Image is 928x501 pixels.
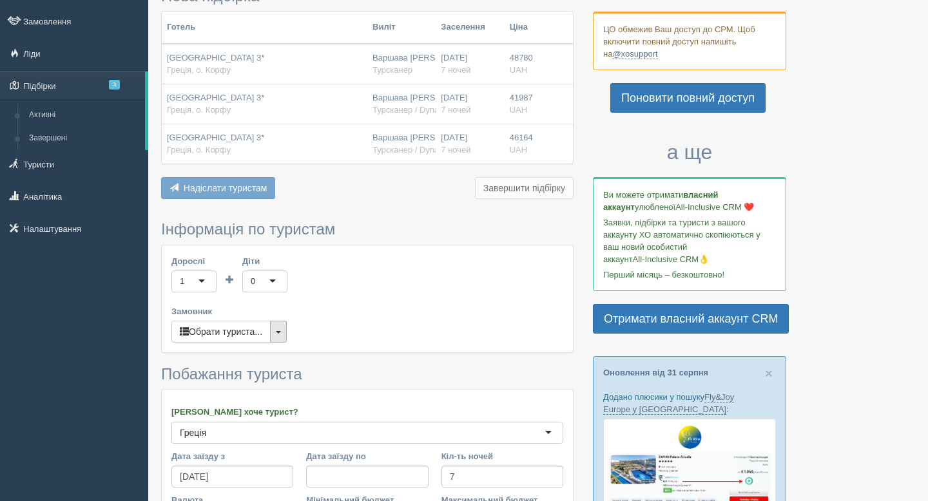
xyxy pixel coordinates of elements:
[162,12,367,44] th: Готель
[372,65,412,75] span: Турсканер
[603,216,776,265] p: Заявки, підбірки та туристи з вашого аккаунту ХО автоматично скопіюються у ваш новий особистий ак...
[306,450,428,462] label: Дата заїзду по
[475,177,574,199] button: Завершити підбірку
[441,105,470,115] span: 7 ночей
[180,426,206,439] div: Греція
[171,305,563,317] label: Замовник
[441,52,499,76] div: [DATE]
[167,53,264,62] span: [GEOGRAPHIC_DATA] 3*
[603,190,719,212] b: власний аккаунт
[441,65,470,75] span: 7 ночей
[171,321,271,343] button: Обрати туриста...
[161,221,574,238] h3: Інформація по туристам
[441,92,499,116] div: [DATE]
[510,53,533,62] span: 48780
[180,275,184,288] div: 1
[372,92,430,116] div: Варшава [PERSON_NAME]
[161,365,302,383] span: Побажання туриста
[510,145,527,155] span: UAH
[675,202,754,212] span: All-Inclusive CRM ❤️
[109,80,120,90] span: 3
[765,366,773,380] button: Close
[167,65,231,75] span: Греція, о. Корфу
[367,12,436,44] th: Виліт
[441,145,470,155] span: 7 ночей
[23,104,145,127] a: Активні
[610,83,766,113] a: Поновити повний доступ
[510,133,533,142] span: 46164
[603,189,776,213] p: Ви можете отримати улюбленої
[171,255,217,267] label: Дорослі
[372,132,430,156] div: Варшава [PERSON_NAME]
[167,133,264,142] span: [GEOGRAPHIC_DATA] 3*
[372,52,430,76] div: Варшава [PERSON_NAME]
[603,269,776,281] p: Перший місяць – безкоштовно!
[603,392,734,415] a: Fly&Joy Europe у [GEOGRAPHIC_DATA]
[251,275,255,288] div: 0
[372,145,452,155] span: Турсканер / Dynamic
[633,254,710,264] span: All-Inclusive CRM👌
[184,183,267,193] span: Надіслати туристам
[765,366,773,381] span: ×
[603,391,776,415] p: Додано плюсики у пошуку :
[167,105,231,115] span: Греція, о. Корфу
[505,12,539,44] th: Ціна
[242,255,287,267] label: Діти
[510,105,527,115] span: UAH
[167,145,231,155] span: Греція, о. Корфу
[441,450,563,462] label: Кіл-ть ночей
[441,132,499,156] div: [DATE]
[593,304,789,334] a: Отримати власний аккаунт CRM
[171,450,293,462] label: Дата заїзду з
[603,368,708,377] a: Оновлення від 31 серпня
[23,127,145,150] a: Завершені
[510,93,533,102] span: 41987
[372,105,452,115] span: Турсканер / Dynamic
[593,141,786,164] h3: а ще
[510,65,527,75] span: UAH
[593,12,786,70] div: ЦО обмежив Ваш доступ до СРМ. Щоб включити повний доступ напишіть на
[167,93,264,102] span: [GEOGRAPHIC_DATA] 3*
[171,406,563,418] label: [PERSON_NAME] хоче турист?
[436,12,504,44] th: Заселення
[441,466,563,487] input: 7-10 або 7,10,14
[161,177,275,199] button: Надіслати туристам
[612,49,657,59] a: @xosupport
